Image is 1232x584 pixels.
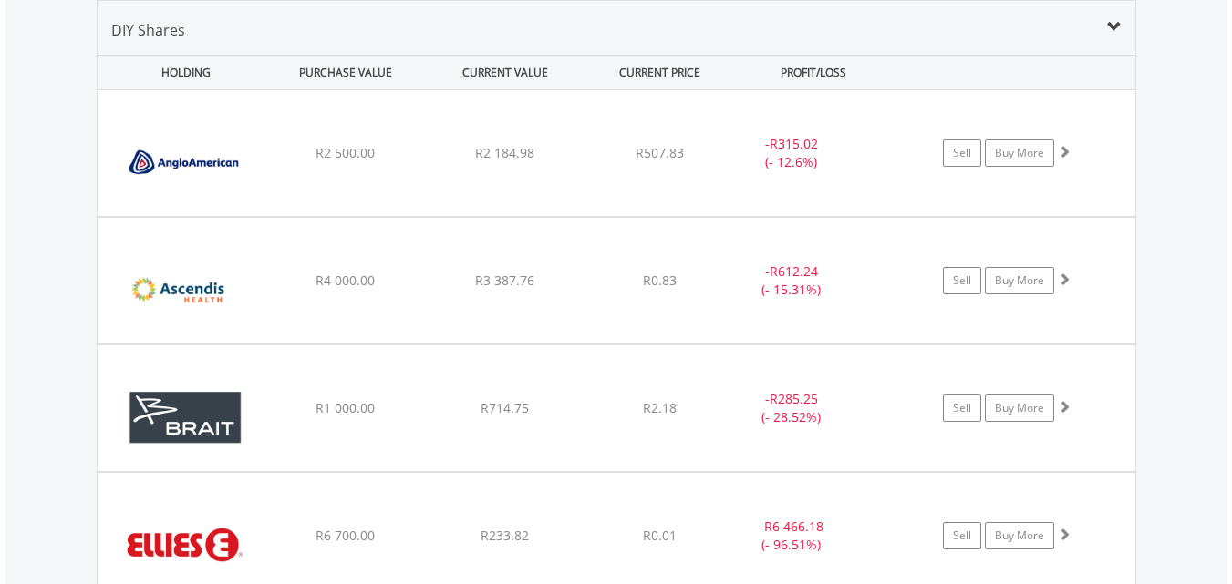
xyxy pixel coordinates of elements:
span: DIY Shares [111,20,185,40]
a: Buy More [985,394,1054,422]
a: Buy More [985,139,1054,167]
img: EQU.ZA.BAT.png [107,368,264,466]
a: Sell [943,394,981,422]
span: R3 387.76 [475,272,534,289]
span: R0.83 [643,272,677,289]
span: R6 700.00 [316,527,375,544]
span: R507.83 [636,144,684,161]
div: PROFIT/LOSS [736,56,892,89]
div: PURCHASE VALUE [268,56,424,89]
div: CURRENT VALUE [428,56,584,89]
a: Buy More [985,522,1054,549]
a: Sell [943,522,981,549]
div: HOLDING [98,56,264,89]
span: R1 000.00 [316,399,375,416]
span: R2 500.00 [316,144,375,161]
span: R0.01 [643,527,677,544]
div: - (- 12.6%) [723,135,861,171]
div: - (- 28.52%) [723,390,861,426]
img: EQU.ZA.AGL.png [107,113,264,211]
a: Buy More [985,267,1054,294]
span: R6 466.18 [764,517,823,535]
div: CURRENT PRICE [586,56,731,89]
span: R233.82 [481,527,529,544]
a: Sell [943,139,981,167]
span: R4 000.00 [316,272,375,289]
img: EQU.ZA.ASC.png [107,241,264,339]
span: R612.24 [770,262,818,280]
span: R714.75 [481,399,529,416]
div: - (- 15.31%) [723,262,861,299]
span: R2 184.98 [475,144,534,161]
span: R315.02 [770,135,818,152]
span: R2.18 [643,399,677,416]
span: R285.25 [770,390,818,407]
div: - (- 96.51%) [723,517,861,554]
a: Sell [943,267,981,294]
